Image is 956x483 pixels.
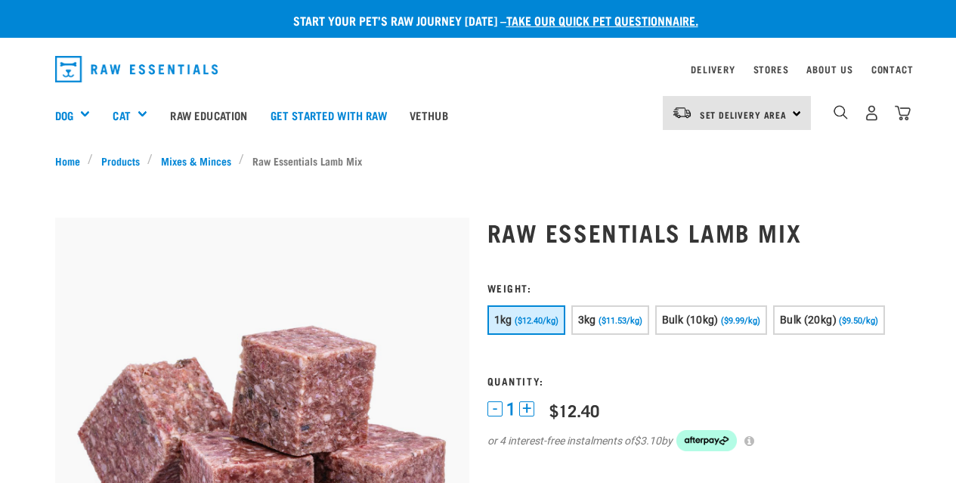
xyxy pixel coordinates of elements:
[549,401,599,420] div: $12.40
[773,305,885,335] button: Bulk (20kg) ($9.50/kg)
[55,56,218,82] img: Raw Essentials Logo
[655,305,767,335] button: Bulk (10kg) ($9.99/kg)
[487,401,503,416] button: -
[487,430,902,451] div: or 4 interest-free instalments of by
[159,85,258,145] a: Raw Education
[672,106,692,119] img: van-moving.png
[519,401,534,416] button: +
[487,305,565,335] button: 1kg ($12.40/kg)
[494,314,512,326] span: 1kg
[515,316,558,326] span: ($12.40/kg)
[398,85,459,145] a: Vethub
[571,305,649,335] button: 3kg ($11.53/kg)
[662,314,719,326] span: Bulk (10kg)
[487,282,902,293] h3: Weight:
[487,218,902,246] h1: Raw Essentials Lamb Mix
[834,105,848,119] img: home-icon-1@2x.png
[43,50,914,88] nav: dropdown navigation
[634,433,661,449] span: $3.10
[487,375,902,386] h3: Quantity:
[93,153,147,169] a: Products
[700,112,787,117] span: Set Delivery Area
[806,67,852,72] a: About Us
[721,316,760,326] span: ($9.99/kg)
[871,67,914,72] a: Contact
[113,107,130,124] a: Cat
[153,153,239,169] a: Mixes & Minces
[864,105,880,121] img: user.png
[599,316,642,326] span: ($11.53/kg)
[578,314,596,326] span: 3kg
[780,314,837,326] span: Bulk (20kg)
[55,107,73,124] a: Dog
[895,105,911,121] img: home-icon@2x.png
[259,85,398,145] a: Get started with Raw
[55,153,88,169] a: Home
[55,153,902,169] nav: breadcrumbs
[839,316,878,326] span: ($9.50/kg)
[506,17,698,23] a: take our quick pet questionnaire.
[676,430,737,451] img: Afterpay
[691,67,735,72] a: Delivery
[506,401,515,417] span: 1
[753,67,789,72] a: Stores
